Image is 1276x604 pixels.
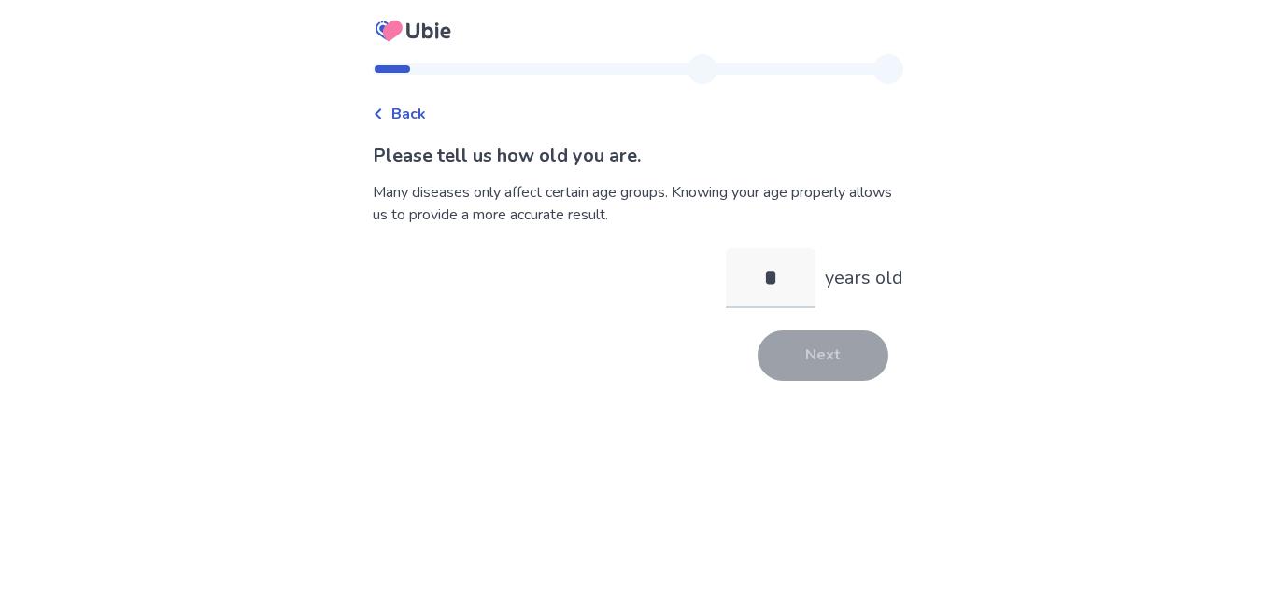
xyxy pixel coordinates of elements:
input: years old [726,248,815,308]
p: years old [825,264,903,292]
p: Please tell us how old you are. [373,142,903,170]
span: Back [391,103,426,125]
div: Many diseases only affect certain age groups. Knowing your age properly allows us to provide a mo... [373,181,903,226]
button: Next [758,330,888,381]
